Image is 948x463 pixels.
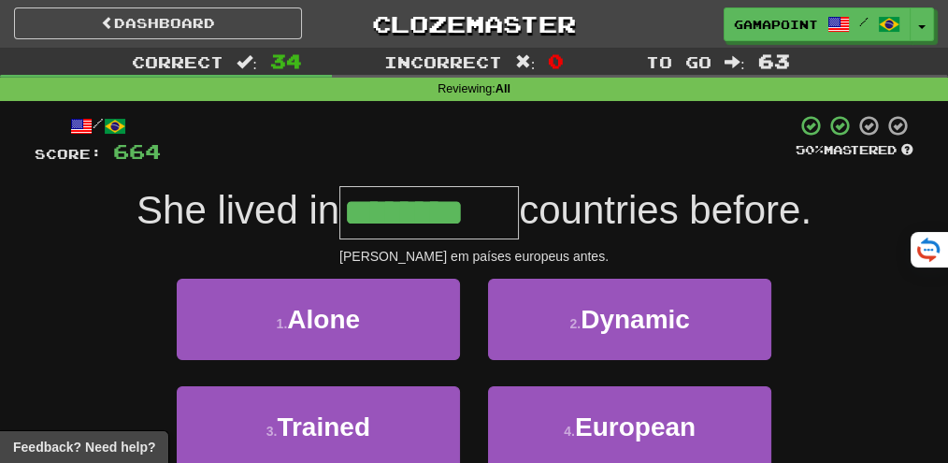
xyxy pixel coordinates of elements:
span: : [237,54,257,70]
span: Score: [35,146,102,162]
div: [PERSON_NAME] em países europeus antes. [35,247,913,266]
span: : [725,54,745,70]
a: GamaPoint / [724,7,911,41]
span: GamaPoint [734,16,818,33]
span: She lived in [136,188,339,232]
span: 63 [758,50,790,72]
span: Alone [287,305,360,334]
span: 0 [548,50,564,72]
span: : [515,54,536,70]
strong: All [496,82,510,95]
span: 50 % [796,142,824,157]
span: countries before. [519,188,812,232]
span: Dynamic [581,305,690,334]
small: 1 . [277,316,288,331]
span: Trained [277,412,370,441]
a: Clozemaster [330,7,618,40]
span: Correct [132,52,223,71]
a: Dashboard [14,7,302,39]
div: / [35,114,161,137]
button: 1.Alone [177,279,460,360]
span: / [859,15,869,28]
span: 34 [270,50,302,72]
span: 664 [113,139,161,163]
div: Mastered [796,142,913,159]
span: To go [646,52,711,71]
span: European [575,412,696,441]
button: 2.Dynamic [488,279,771,360]
span: Incorrect [384,52,502,71]
small: 2 . [569,316,581,331]
small: 4 . [564,424,575,439]
small: 3 . [266,424,278,439]
span: Open feedback widget [13,438,155,456]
